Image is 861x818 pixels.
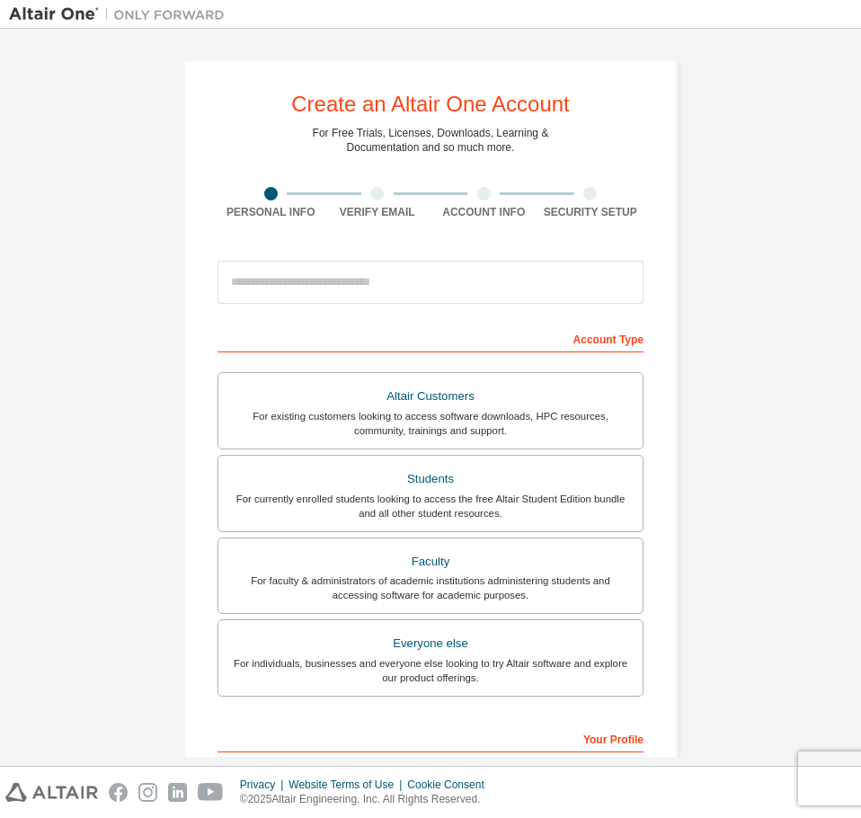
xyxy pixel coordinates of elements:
div: Faculty [229,549,632,574]
div: For currently enrolled students looking to access the free Altair Student Edition bundle and all ... [229,492,632,520]
div: For individuals, businesses and everyone else looking to try Altair software and explore our prod... [229,656,632,685]
img: linkedin.svg [168,783,187,802]
div: Cookie Consent [407,778,494,792]
img: facebook.svg [109,783,128,802]
div: Create an Altair One Account [291,93,570,115]
img: instagram.svg [138,783,157,802]
div: Personal Info [217,205,324,219]
div: Everyone else [229,631,632,656]
div: Students [229,467,632,492]
div: Security Setup [537,205,644,219]
div: Verify Email [324,205,431,219]
p: © 2025 Altair Engineering, Inc. All Rights Reserved. [240,792,495,807]
div: Account Info [430,205,537,219]
img: Altair One [9,5,234,23]
div: Account Type [217,324,644,352]
div: For faculty & administrators of academic institutions administering students and accessing softwa... [229,573,632,602]
img: altair_logo.svg [5,783,98,802]
div: For existing customers looking to access software downloads, HPC resources, community, trainings ... [229,409,632,438]
div: Your Profile [217,724,644,752]
div: For Free Trials, Licenses, Downloads, Learning & Documentation and so much more. [313,126,549,155]
div: Privacy [240,778,288,792]
img: youtube.svg [198,783,224,802]
div: Altair Customers [229,384,632,409]
div: Website Terms of Use [288,778,407,792]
